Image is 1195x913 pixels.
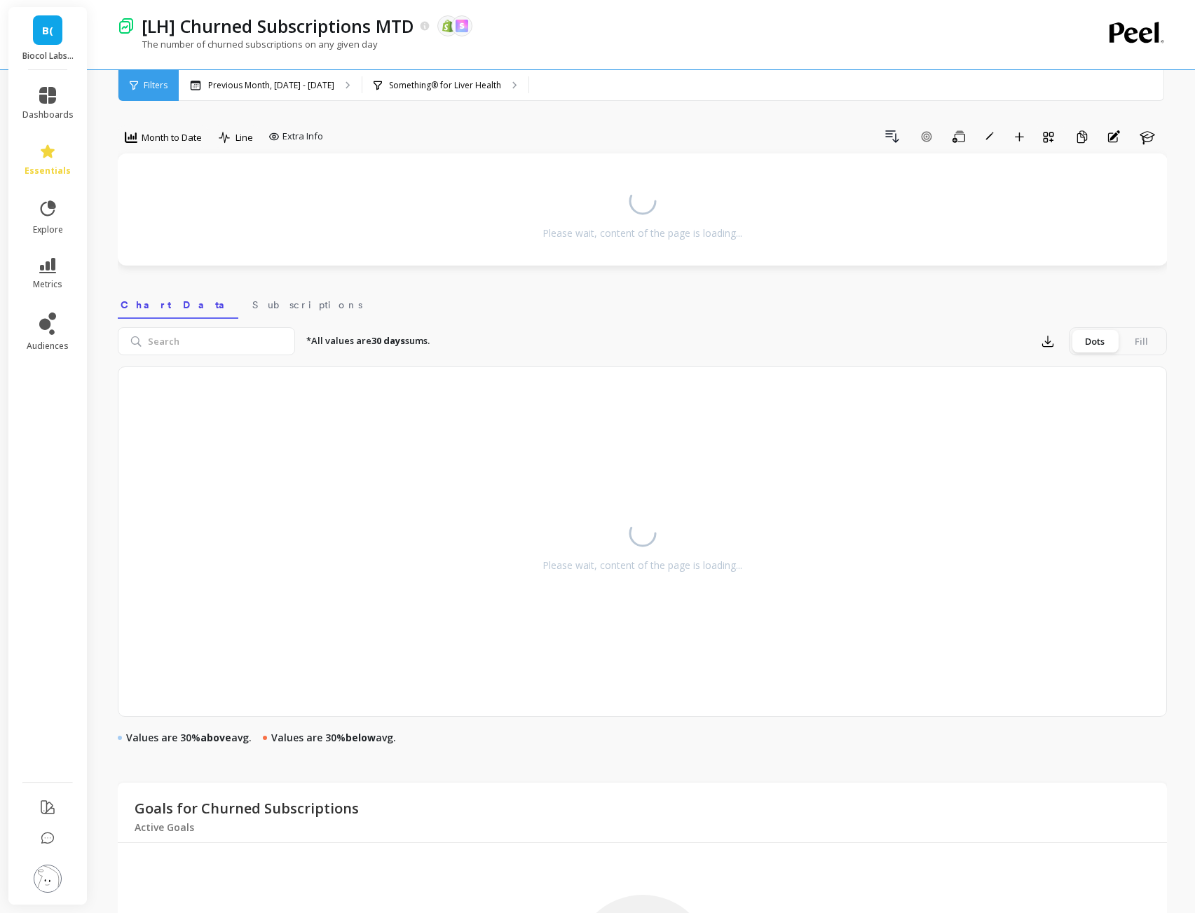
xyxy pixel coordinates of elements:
div: Please wait, content of the page is loading... [542,226,742,240]
strong: above [200,731,231,744]
span: explore [33,224,63,235]
strong: 30 days [371,334,405,347]
p: Previous Month, [DATE] - [DATE] [208,80,334,91]
span: Line [235,131,253,144]
img: api.skio.svg [456,20,468,32]
p: Active Goals [135,821,359,834]
span: Month to Date [142,131,202,144]
div: Please wait, content of the page is loading... [542,558,742,572]
img: api.shopify.svg [442,20,454,32]
img: header icon [118,18,135,34]
p: Biocol Labs (US) [22,50,74,62]
img: profile picture [34,865,62,893]
strong: below [346,731,376,744]
span: dashboards [22,109,74,121]
p: The number of churned subscriptions on any given day [118,38,378,50]
span: essentials [25,165,71,177]
p: Values are 30% avg. [126,731,252,745]
p: Something® for Liver Health [389,80,501,91]
p: Values are 30% avg. [271,731,396,745]
span: Extra Info [282,130,323,144]
span: Chart Data [121,298,235,312]
p: *All values are sums. [306,334,430,348]
nav: Tabs [118,287,1167,319]
span: audiences [27,341,69,352]
input: Search [118,327,295,355]
span: B( [42,22,53,39]
div: Dots [1072,330,1118,352]
span: Subscriptions [252,298,362,312]
div: Fill [1118,330,1164,352]
span: Filters [144,80,168,91]
p: Goals for Churned Subscriptions [135,796,359,821]
span: metrics [33,279,62,290]
p: [LH] Churned Subscriptions MTD [142,14,414,38]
